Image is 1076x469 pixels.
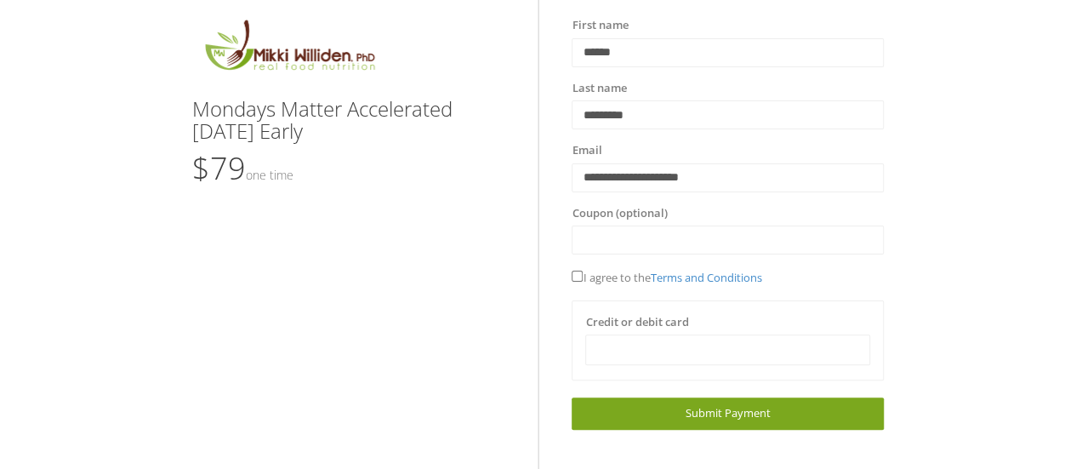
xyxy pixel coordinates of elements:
label: First name [572,17,628,34]
label: Coupon (optional) [572,205,667,222]
h3: Mondays Matter Accelerated [DATE] Early [192,98,504,143]
small: One time [246,167,293,183]
span: I agree to the [572,270,761,285]
a: Terms and Conditions [650,270,761,285]
label: Last name [572,80,626,97]
label: Email [572,142,601,159]
a: Submit Payment [572,398,884,429]
img: MikkiLogoMain.png [192,17,386,81]
span: $79 [192,147,293,189]
iframe: Secure card payment input frame [596,343,859,357]
label: Credit or debit card [585,314,688,331]
span: Submit Payment [686,405,771,420]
